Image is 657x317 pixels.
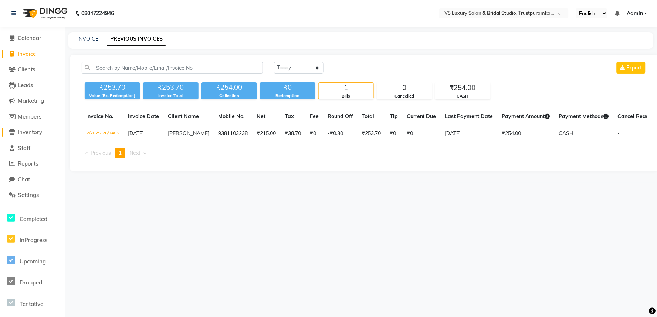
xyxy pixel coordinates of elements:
[129,150,140,156] span: Next
[2,191,63,200] a: Settings
[402,125,441,143] td: ₹0
[18,176,30,183] span: Chat
[2,160,63,168] a: Reports
[2,128,63,137] a: Inventory
[323,125,357,143] td: -₹0.30
[252,125,280,143] td: ₹215.00
[627,10,643,17] span: Admin
[319,83,373,93] div: 1
[385,125,402,143] td: ₹0
[91,150,111,156] span: Previous
[260,82,315,93] div: ₹0
[2,144,63,153] a: Staff
[86,113,114,120] span: Invoice No.
[128,113,159,120] span: Invoice Date
[305,125,323,143] td: ₹0
[280,125,305,143] td: ₹38.70
[18,34,41,41] span: Calendar
[2,113,63,121] a: Members
[441,125,498,143] td: [DATE]
[390,113,398,120] span: Tip
[357,125,385,143] td: ₹253.70
[2,34,63,42] a: Calendar
[310,113,319,120] span: Fee
[436,83,490,93] div: ₹254.00
[377,93,432,99] div: Cancelled
[128,130,144,137] span: [DATE]
[18,113,41,120] span: Members
[168,130,209,137] span: [PERSON_NAME]
[618,113,655,120] span: Cancel Reason
[81,3,114,24] b: 08047224946
[82,125,123,143] td: V/2025-26/1485
[407,113,436,120] span: Current Due
[19,3,70,24] img: logo
[498,125,555,143] td: ₹254.00
[328,113,353,120] span: Round Off
[257,113,265,120] span: Net
[119,150,122,156] span: 1
[2,50,63,58] a: Invoice
[18,191,39,198] span: Settings
[319,93,373,99] div: Bills
[18,144,30,151] span: Staff
[18,66,35,73] span: Clients
[20,279,42,286] span: Dropped
[18,129,42,136] span: Inventory
[82,62,263,74] input: Search by Name/Mobile/Email/Invoice No
[362,113,374,120] span: Total
[107,33,166,46] a: PREVIOUS INVOICES
[559,130,574,137] span: CASH
[20,258,46,265] span: Upcoming
[82,148,647,158] nav: Pagination
[168,113,199,120] span: Client Name
[618,130,620,137] span: -
[18,160,38,167] span: Reports
[2,65,63,74] a: Clients
[2,175,63,184] a: Chat
[20,215,47,222] span: Completed
[436,93,490,99] div: CASH
[77,35,98,42] a: INVOICE
[18,82,33,89] span: Leads
[201,93,257,99] div: Collection
[214,125,252,143] td: 9381103238
[2,97,63,105] a: Marketing
[502,113,550,120] span: Payment Amount
[627,64,642,71] span: Export
[2,81,63,90] a: Leads
[18,97,44,104] span: Marketing
[85,82,140,93] div: ₹253.70
[143,93,199,99] div: Invoice Total
[143,82,199,93] div: ₹253.70
[20,236,47,243] span: InProgress
[445,113,493,120] span: Last Payment Date
[201,82,257,93] div: ₹254.00
[85,93,140,99] div: Value (Ex. Redemption)
[285,113,294,120] span: Tax
[617,62,646,74] button: Export
[260,93,315,99] div: Redemption
[18,50,36,57] span: Invoice
[377,83,432,93] div: 0
[559,113,609,120] span: Payment Methods
[218,113,245,120] span: Mobile No.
